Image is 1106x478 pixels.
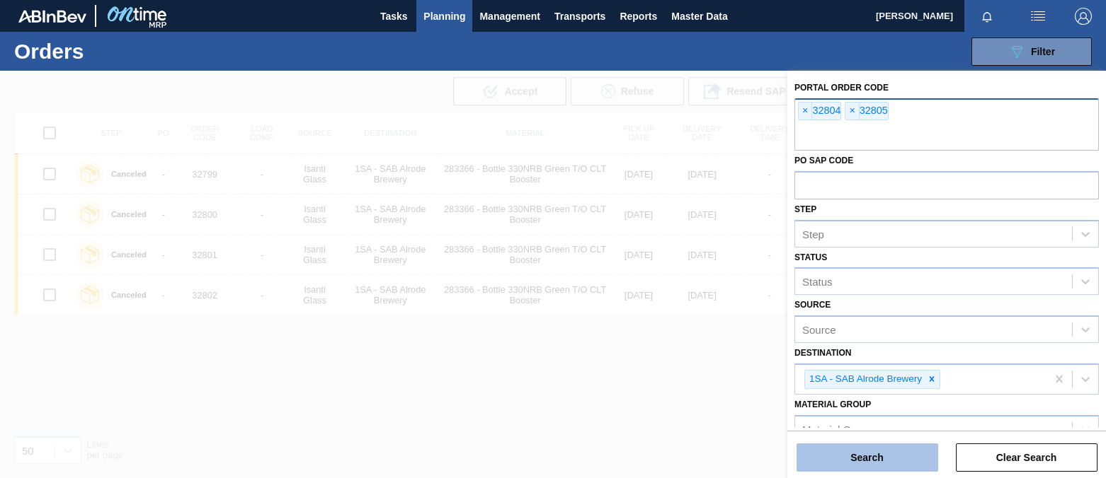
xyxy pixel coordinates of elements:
[794,156,853,165] label: PO SAP Code
[378,8,409,25] span: Tasks
[805,371,924,388] div: 1SA - SAB Alrode Brewery
[479,8,540,25] span: Management
[802,324,836,336] div: Source
[798,102,841,120] div: 32804
[554,8,605,25] span: Transports
[964,6,1010,26] button: Notifications
[18,10,86,23] img: TNhmsLtSVTkK8tSr43FrP2fwEKptu5GPRR3wAAAABJRU5ErkJggg==
[802,228,824,240] div: Step
[794,83,889,93] label: Portal Order Code
[1075,8,1092,25] img: Logout
[794,348,851,358] label: Destination
[794,300,831,310] label: Source
[971,37,1092,66] button: Filter
[794,400,871,409] label: Material Group
[845,102,888,120] div: 32805
[802,423,872,435] div: Material Group
[14,43,218,59] h1: Orders
[671,8,727,25] span: Master Data
[845,103,859,119] span: ×
[1030,8,1047,25] img: userActions
[423,8,465,25] span: Planning
[802,276,833,288] div: Status
[794,252,827,262] label: Status
[620,8,657,25] span: Reports
[794,204,816,214] label: Step
[799,103,812,119] span: ×
[1031,46,1055,57] span: Filter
